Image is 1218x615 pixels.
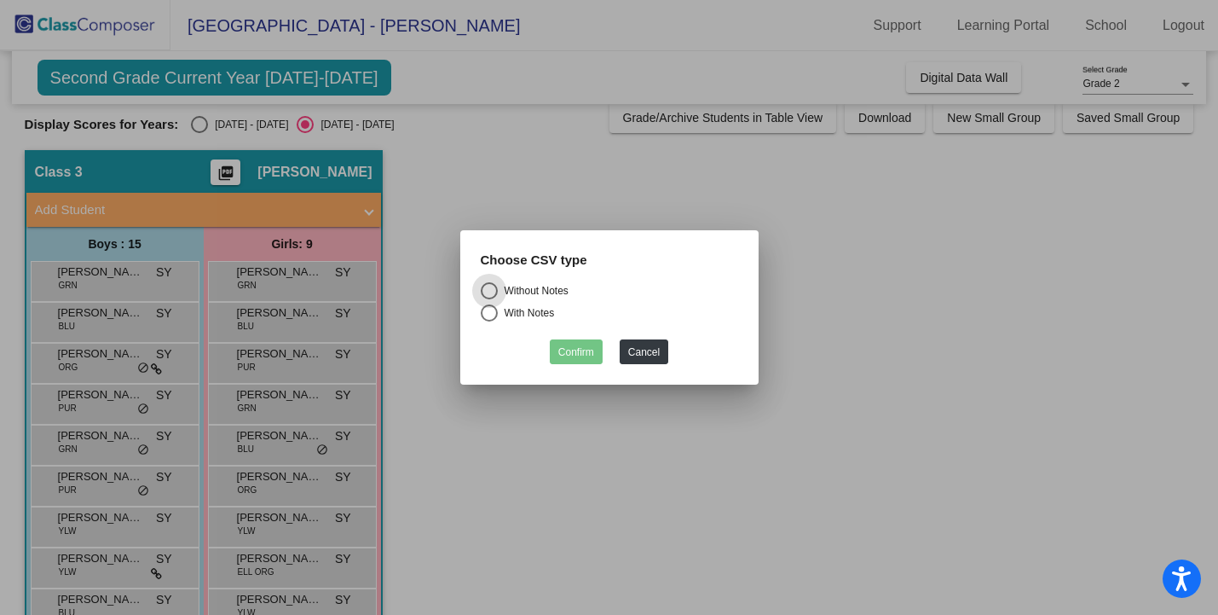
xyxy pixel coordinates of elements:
[550,339,603,364] button: Confirm
[498,305,555,321] div: With Notes
[481,282,738,327] mat-radio-group: Select an option
[481,251,587,270] label: Choose CSV type
[620,339,668,364] button: Cancel
[498,283,569,299] div: Without Notes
